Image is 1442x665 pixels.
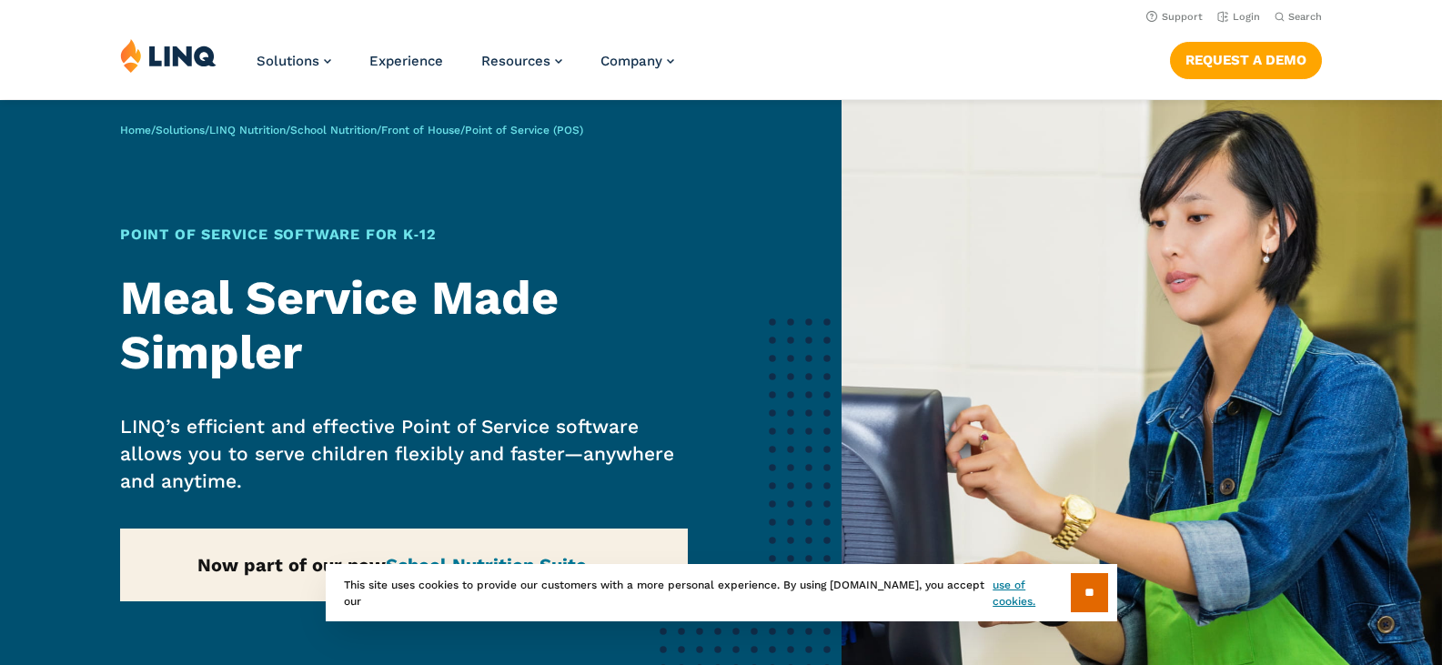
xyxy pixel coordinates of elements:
[120,413,689,495] p: LINQ’s efficient and effective Point of Service software allows you to serve children flexibly an...
[1275,10,1322,24] button: Open Search Bar
[156,124,205,136] a: Solutions
[381,124,460,136] a: Front of House
[993,577,1070,610] a: use of cookies.
[1146,11,1203,23] a: Support
[120,124,583,136] span: / / / / /
[600,53,674,69] a: Company
[481,53,562,69] a: Resources
[120,270,559,380] strong: Meal Service Made Simpler
[1217,11,1260,23] a: Login
[481,53,550,69] span: Resources
[120,38,217,73] img: LINQ | K‑12 Software
[369,53,443,69] a: Experience
[326,564,1117,621] div: This site uses cookies to provide our customers with a more personal experience. By using [DOMAIN...
[257,53,319,69] span: Solutions
[290,124,377,136] a: School Nutrition
[1170,38,1322,78] nav: Button Navigation
[1288,11,1322,23] span: Search
[209,124,286,136] a: LINQ Nutrition
[257,53,331,69] a: Solutions
[197,554,610,576] strong: Now part of our new
[120,124,151,136] a: Home
[1170,42,1322,78] a: Request a Demo
[257,38,674,98] nav: Primary Navigation
[465,124,583,136] span: Point of Service (POS)
[120,224,689,246] h1: Point of Service Software for K‑12
[600,53,662,69] span: Company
